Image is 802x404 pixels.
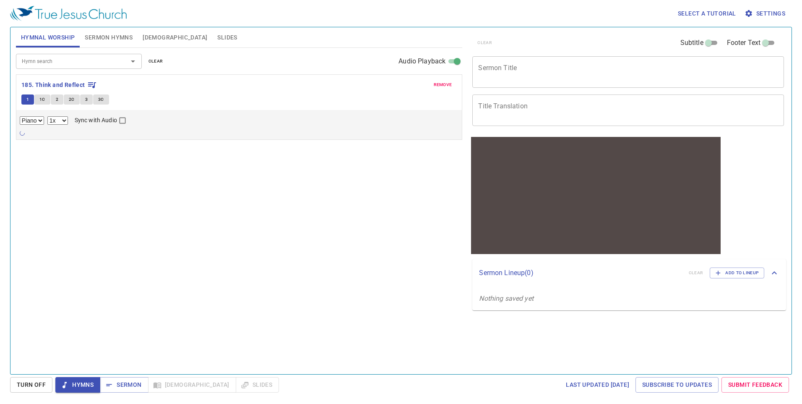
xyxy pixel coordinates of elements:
[217,32,237,43] span: Slides
[472,259,786,287] div: Sermon Lineup(0)clearAdd to Lineup
[21,32,75,43] span: Hymnal Worship
[34,94,50,105] button: 1C
[635,377,719,393] a: Subscribe to Updates
[85,32,133,43] span: Sermon Hymns
[56,96,58,103] span: 2
[680,38,703,48] span: Subtitle
[80,94,93,105] button: 3
[21,80,85,90] b: 185. Think and Reflect
[69,96,75,103] span: 2C
[98,96,104,103] span: 3C
[93,94,109,105] button: 3C
[64,94,80,105] button: 2C
[434,81,452,89] span: remove
[55,377,100,393] button: Hymns
[127,55,139,67] button: Open
[429,80,457,90] button: remove
[743,6,789,21] button: Settings
[479,294,534,302] i: Nothing saved yet
[21,94,34,105] button: 1
[710,268,764,278] button: Add to Lineup
[107,380,141,390] span: Sermon
[21,80,97,90] button: 185. Think and Reflect
[469,135,723,256] iframe: from-child
[100,377,148,393] button: Sermon
[26,96,29,103] span: 1
[75,116,117,125] span: Sync with Audio
[728,380,782,390] span: Submit Feedback
[566,380,629,390] span: Last updated [DATE]
[10,6,127,21] img: True Jesus Church
[17,380,46,390] span: Turn Off
[479,268,682,278] p: Sermon Lineup ( 0 )
[674,6,740,21] button: Select a tutorial
[715,269,759,277] span: Add to Lineup
[398,56,445,66] span: Audio Playback
[678,8,736,19] span: Select a tutorial
[51,94,63,105] button: 2
[39,96,45,103] span: 1C
[10,377,52,393] button: Turn Off
[746,8,785,19] span: Settings
[62,380,94,390] span: Hymns
[642,380,712,390] span: Subscribe to Updates
[721,377,789,393] a: Submit Feedback
[562,377,633,393] a: Last updated [DATE]
[20,116,44,125] select: Select Track
[143,56,168,66] button: clear
[148,58,163,65] span: clear
[85,96,88,103] span: 3
[727,38,761,48] span: Footer Text
[47,116,68,125] select: Playback Rate
[143,32,207,43] span: [DEMOGRAPHIC_DATA]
